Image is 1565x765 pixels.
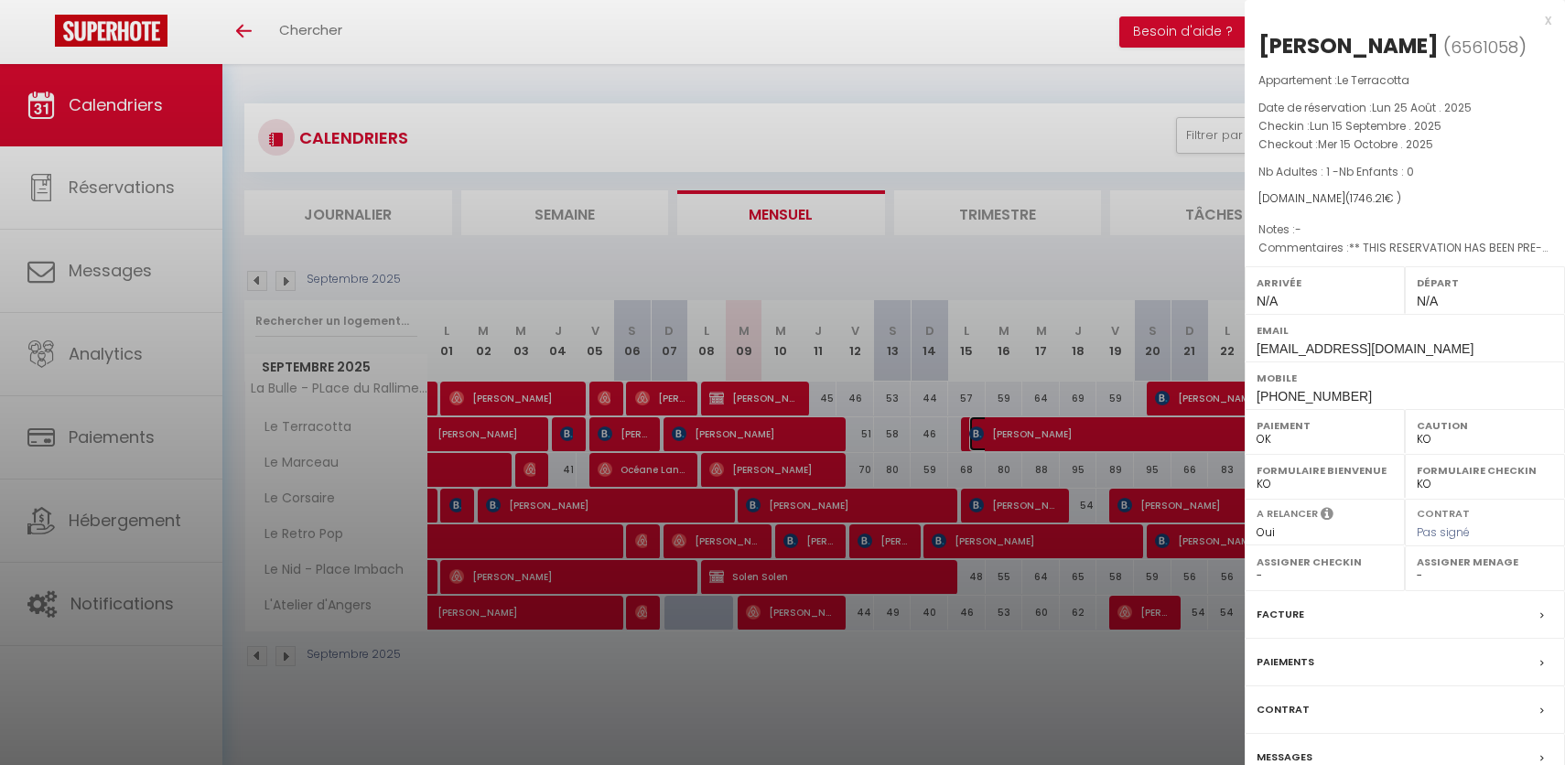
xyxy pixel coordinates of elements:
[1318,136,1433,152] span: Mer 15 Octobre . 2025
[1295,221,1301,237] span: -
[1257,341,1473,356] span: [EMAIL_ADDRESS][DOMAIN_NAME]
[1417,294,1438,308] span: N/A
[1258,117,1551,135] p: Checkin :
[1257,321,1553,339] label: Email
[1310,118,1441,134] span: Lun 15 Septembre . 2025
[1257,506,1318,522] label: A relancer
[1451,36,1518,59] span: 6561058
[1417,274,1553,292] label: Départ
[1258,164,1414,179] span: Nb Adultes : 1 -
[1372,100,1472,115] span: Lun 25 Août . 2025
[1257,274,1393,292] label: Arrivée
[1337,72,1409,88] span: Le Terracotta
[1258,135,1551,154] p: Checkout :
[1345,190,1401,206] span: ( € )
[1417,553,1553,571] label: Assigner Menage
[1257,461,1393,479] label: Formulaire Bienvenue
[1257,553,1393,571] label: Assigner Checkin
[15,7,70,62] button: Ouvrir le widget de chat LiveChat
[1417,416,1553,435] label: Caution
[1321,506,1333,526] i: Sélectionner OUI si vous souhaiter envoyer les séquences de messages post-checkout
[1339,164,1414,179] span: Nb Enfants : 0
[1417,461,1553,479] label: Formulaire Checkin
[1258,239,1551,257] p: Commentaires :
[1257,416,1393,435] label: Paiement
[1258,221,1551,239] p: Notes :
[1417,506,1470,518] label: Contrat
[1257,605,1304,624] label: Facture
[1258,99,1551,117] p: Date de réservation :
[1258,71,1551,90] p: Appartement :
[1257,294,1278,308] span: N/A
[1417,524,1470,540] span: Pas signé
[1257,369,1553,387] label: Mobile
[1258,31,1439,60] div: [PERSON_NAME]
[1257,700,1310,719] label: Contrat
[1350,190,1385,206] span: 1746.21
[1245,9,1551,31] div: x
[1258,190,1551,208] div: [DOMAIN_NAME]
[1257,652,1314,672] label: Paiements
[1443,34,1527,59] span: ( )
[1257,389,1372,404] span: [PHONE_NUMBER]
